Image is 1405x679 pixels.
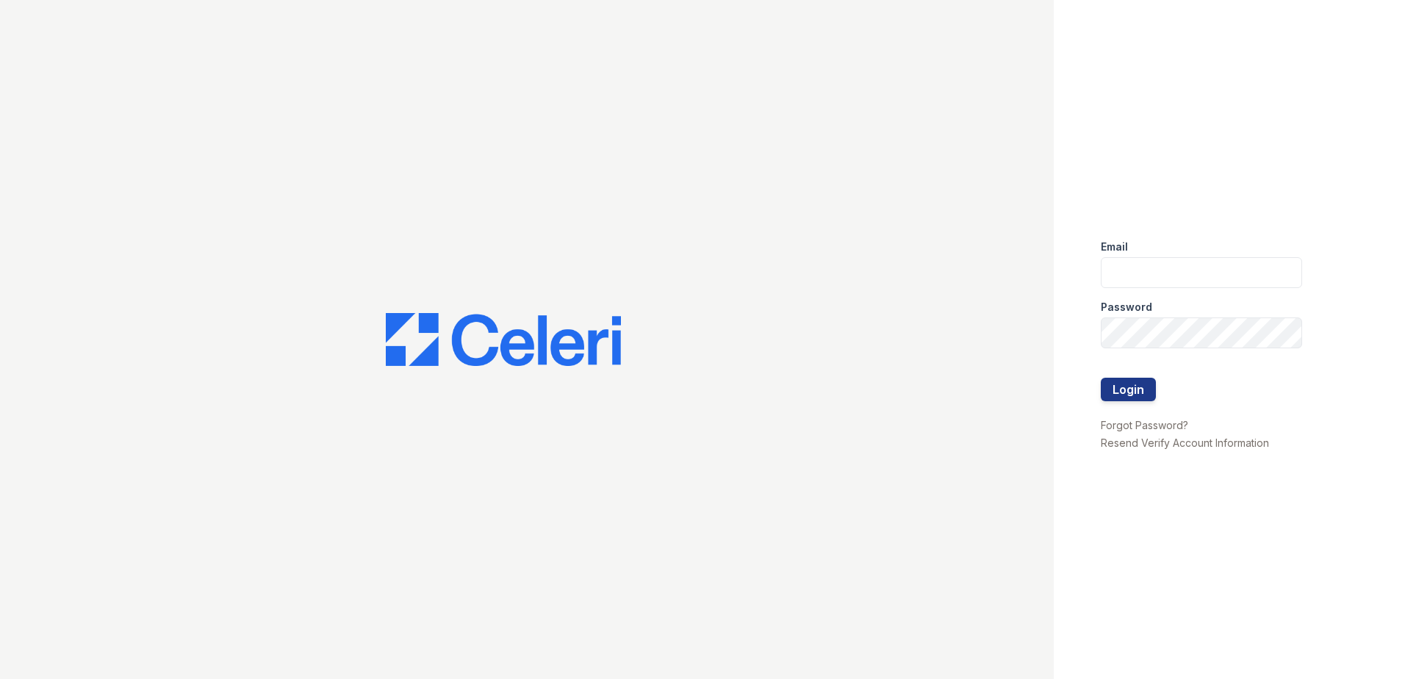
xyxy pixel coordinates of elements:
[1101,300,1152,315] label: Password
[1101,240,1128,254] label: Email
[386,313,621,366] img: CE_Logo_Blue-a8612792a0a2168367f1c8372b55b34899dd931a85d93a1a3d3e32e68fde9ad4.png
[1101,378,1156,401] button: Login
[1101,436,1269,449] a: Resend Verify Account Information
[1101,419,1188,431] a: Forgot Password?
